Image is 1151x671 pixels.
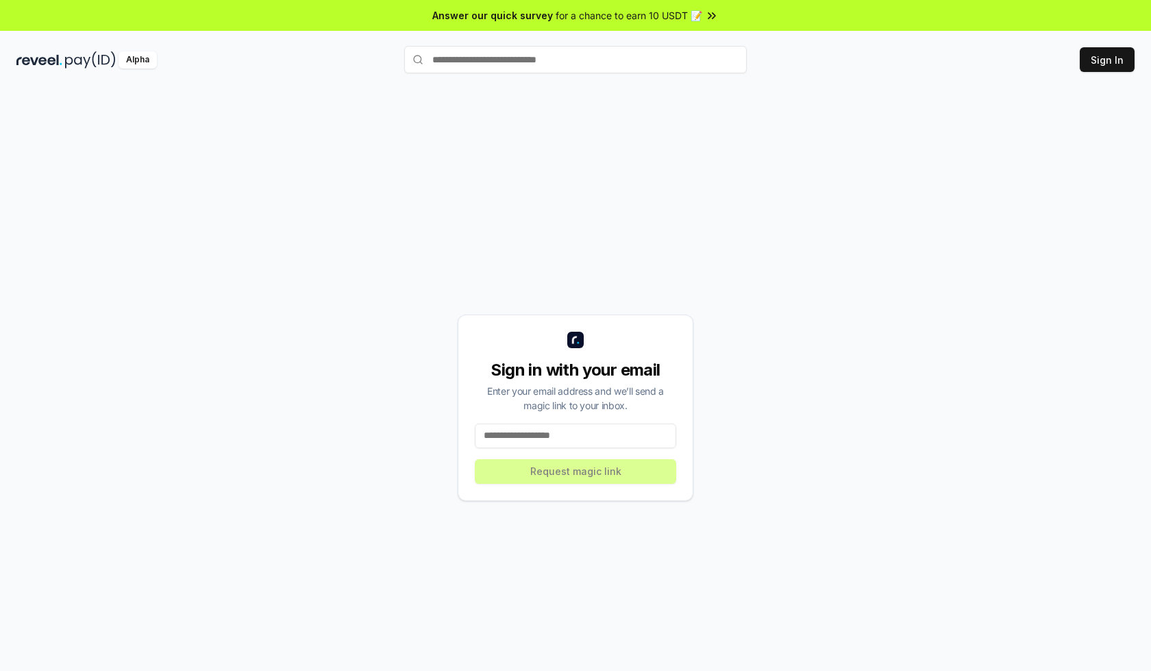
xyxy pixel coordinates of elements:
[432,8,553,23] span: Answer our quick survey
[567,332,584,348] img: logo_small
[119,51,157,69] div: Alpha
[475,359,676,381] div: Sign in with your email
[475,384,676,413] div: Enter your email address and we’ll send a magic link to your inbox.
[1080,47,1135,72] button: Sign In
[16,51,62,69] img: reveel_dark
[556,8,702,23] span: for a chance to earn 10 USDT 📝
[65,51,116,69] img: pay_id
